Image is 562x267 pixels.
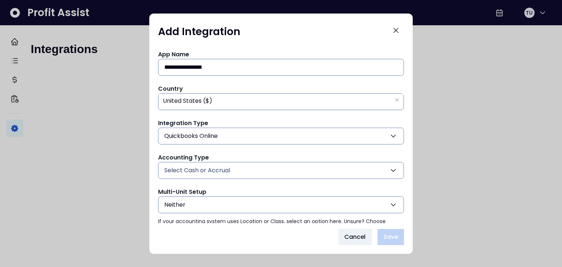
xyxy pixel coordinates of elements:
[158,218,404,233] p: If your accounting system uses Location or Class, select an option here. Unsure? Choose Neither—y...
[338,229,372,245] button: Cancel
[378,229,404,245] button: Save
[344,233,366,241] span: Cancel
[158,50,189,59] span: App Name
[158,153,209,162] span: Accounting Type
[395,98,399,102] svg: close
[388,22,404,38] button: Close
[164,200,186,209] span: Neither
[395,96,399,104] button: Clear
[158,84,183,93] span: Country
[163,93,212,109] span: United States ($)
[158,188,206,196] span: Multi-Unit Setup
[383,233,398,241] span: Save
[158,119,208,127] span: Integration Type
[164,166,230,175] span: Select Cash or Accrual
[158,25,240,38] h1: Add Integration
[164,132,218,140] span: Quickbooks Online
